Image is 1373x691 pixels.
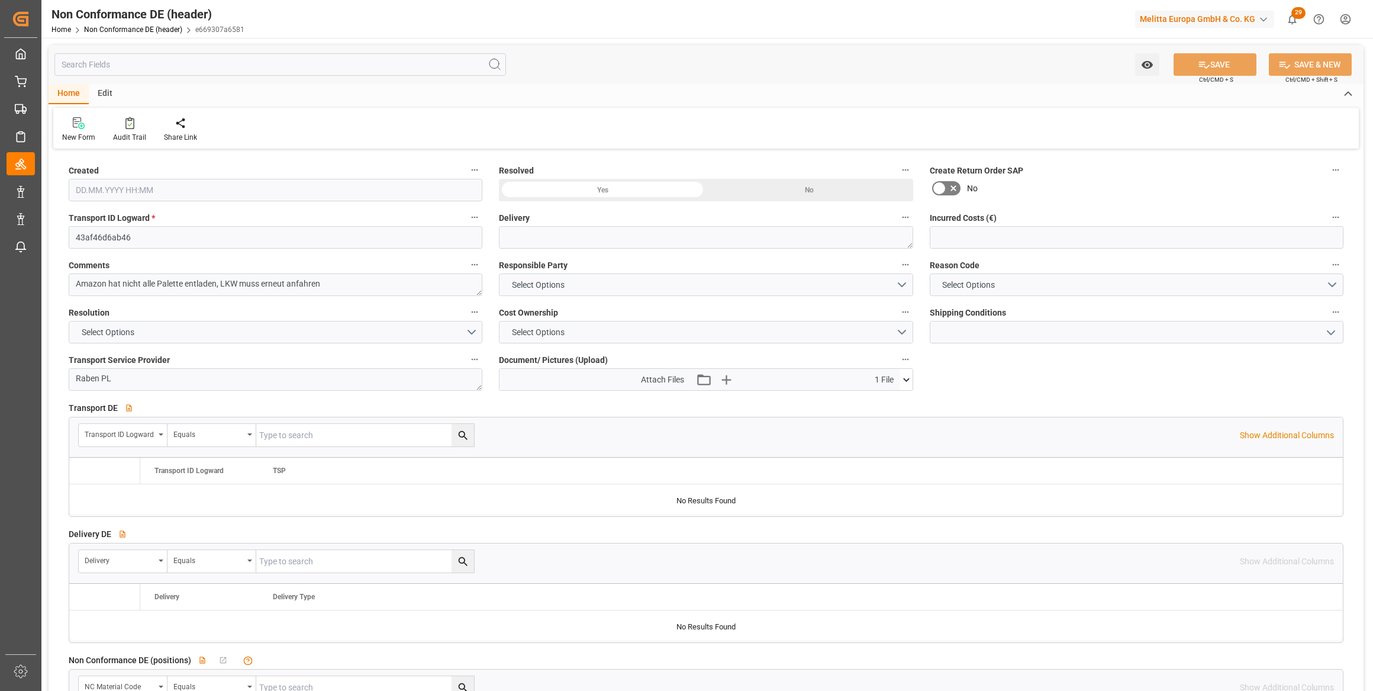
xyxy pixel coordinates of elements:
[1135,8,1279,30] button: Melitta Europa GmbH & Co. KG
[1328,162,1343,178] button: Create Return Order SAP
[898,352,913,367] button: Document/ Pictures (Upload)
[506,279,571,291] span: Select Options
[1328,210,1343,225] button: Incurred Costs (€)
[69,259,109,272] span: Comments
[452,424,474,446] button: search button
[499,307,558,319] span: Cost Ownership
[69,165,99,177] span: Created
[467,210,482,225] button: Transport ID Logward *
[875,374,894,386] span: 1 File
[499,179,706,201] div: Yes
[1135,11,1274,28] div: Melitta Europa GmbH & Co. KG
[69,402,118,414] span: Transport DE
[79,550,167,573] button: open menu
[85,426,154,440] div: Transport ID Logward
[967,182,978,195] span: No
[930,307,1006,319] span: Shipping Conditions
[898,304,913,320] button: Cost Ownership
[113,132,146,143] div: Audit Trail
[69,528,111,541] span: Delivery DE
[69,307,109,319] span: Resolution
[69,654,191,667] span: Non Conformance DE (positions)
[69,212,155,224] span: Transport ID Logward
[256,424,474,446] input: Type to search
[499,354,608,367] span: Document/ Pictures (Upload)
[173,426,243,440] div: Equals
[499,321,913,343] button: open menu
[1291,7,1306,19] span: 29
[154,593,179,601] span: Delivery
[89,84,121,104] div: Edit
[506,326,571,339] span: Select Options
[898,210,913,225] button: Delivery
[452,550,474,573] button: search button
[49,84,89,104] div: Home
[1328,304,1343,320] button: Shipping Conditions
[256,550,474,573] input: Type to search
[930,165,1023,177] span: Create Return Order SAP
[173,552,243,566] div: Equals
[69,354,170,367] span: Transport Service Provider
[1321,323,1339,342] button: open menu
[1199,75,1233,84] span: Ctrl/CMD + S
[1135,53,1159,76] button: open menu
[1240,429,1334,442] p: Show Additional Columns
[467,257,482,272] button: Comments
[930,212,997,224] span: Incurred Costs (€)
[1174,53,1256,76] button: SAVE
[79,424,167,446] button: open menu
[54,53,506,76] input: Search Fields
[273,593,315,601] span: Delivery Type
[167,550,256,573] button: open menu
[62,132,95,143] div: New Form
[69,179,482,201] input: DD.MM.YYYY HH:MM
[1269,53,1352,76] button: SAVE & NEW
[76,326,140,339] span: Select Options
[167,424,256,446] button: open menu
[499,259,568,272] span: Responsible Party
[51,25,71,34] a: Home
[930,259,979,272] span: Reason Code
[84,25,182,34] a: Non Conformance DE (header)
[69,368,482,391] textarea: Raben PL
[51,5,244,23] div: Non Conformance DE (header)
[154,467,224,475] span: Transport ID Logward
[898,257,913,272] button: Responsible Party
[1328,257,1343,272] button: Reason Code
[467,162,482,178] button: Created
[85,552,154,566] div: Delivery
[499,165,534,177] span: Resolved
[930,274,1343,296] button: open menu
[1279,6,1306,33] button: show 29 new notifications
[499,212,530,224] span: Delivery
[69,274,482,296] textarea: Amazon hat nicht alle Palette entladen, LKW muss erneut anfahren
[69,321,482,343] button: open menu
[499,274,913,296] button: open menu
[898,162,913,178] button: Resolved
[1306,6,1332,33] button: Help Center
[936,279,1001,291] span: Select Options
[467,352,482,367] button: Transport Service Provider
[641,374,684,386] span: Attach Files
[706,179,913,201] div: No
[164,132,197,143] div: Share Link
[273,467,286,475] span: TSP
[467,304,482,320] button: Resolution
[1285,75,1337,84] span: Ctrl/CMD + Shift + S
